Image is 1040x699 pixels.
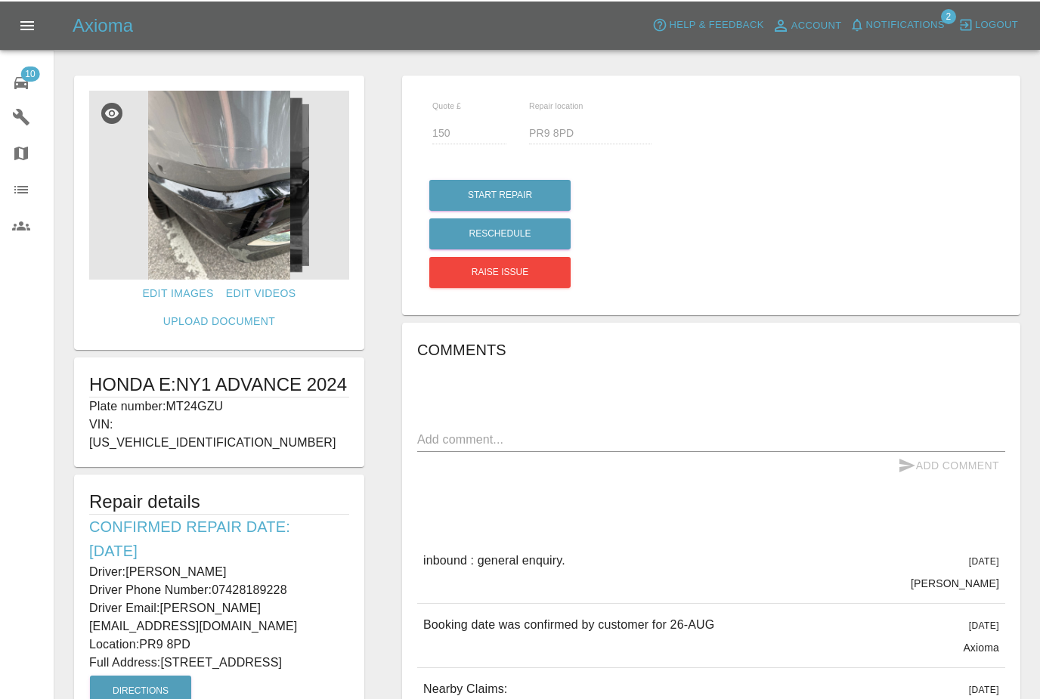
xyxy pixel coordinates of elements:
span: [DATE] [969,683,999,694]
span: [DATE] [969,555,999,565]
h6: Confirmed Repair Date: [DATE] [89,513,349,561]
p: Location: PR9 8PD [89,634,349,652]
a: Edit Images [136,278,219,306]
span: Help & Feedback [669,15,763,32]
p: Full Address: [STREET_ADDRESS] [89,652,349,670]
a: Upload Document [157,306,281,334]
button: Open drawer [9,6,45,42]
p: Axioma [963,639,999,654]
span: Logout [975,15,1018,32]
span: Account [791,16,842,33]
button: Reschedule [429,217,571,248]
img: 613d1d08-d3c0-4a1d-bc0a-7614e9c71c8f [89,89,349,278]
span: 10 [20,65,39,80]
span: [DATE] [969,619,999,629]
p: Driver: [PERSON_NAME] [89,561,349,580]
button: Logout [955,12,1022,36]
button: Start Repair [429,178,571,209]
a: Account [768,12,846,36]
h5: Axioma [73,12,133,36]
h5: Repair details [89,488,349,512]
span: Quote £ [432,100,461,109]
p: [PERSON_NAME] [911,574,999,589]
p: Plate number: MT24GZU [89,396,349,414]
p: Booking date was confirmed by customer for 26-AUG [423,614,714,633]
a: Edit Videos [220,278,302,306]
span: Notifications [866,15,945,32]
p: inbound : general enquiry. [423,550,565,568]
button: Raise issue [429,255,571,286]
p: VIN: [US_VEHICLE_IDENTIFICATION_NUMBER] [89,414,349,450]
button: Notifications [846,12,949,36]
p: Driver Phone Number: 07428189228 [89,580,349,598]
button: Help & Feedback [648,12,767,36]
h6: Comments [417,336,1005,360]
span: 2 [941,8,956,23]
h1: HONDA E:NY1 ADVANCE 2024 [89,371,349,395]
p: Driver Email: [PERSON_NAME][EMAIL_ADDRESS][DOMAIN_NAME] [89,598,349,634]
span: Repair location [529,100,583,109]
